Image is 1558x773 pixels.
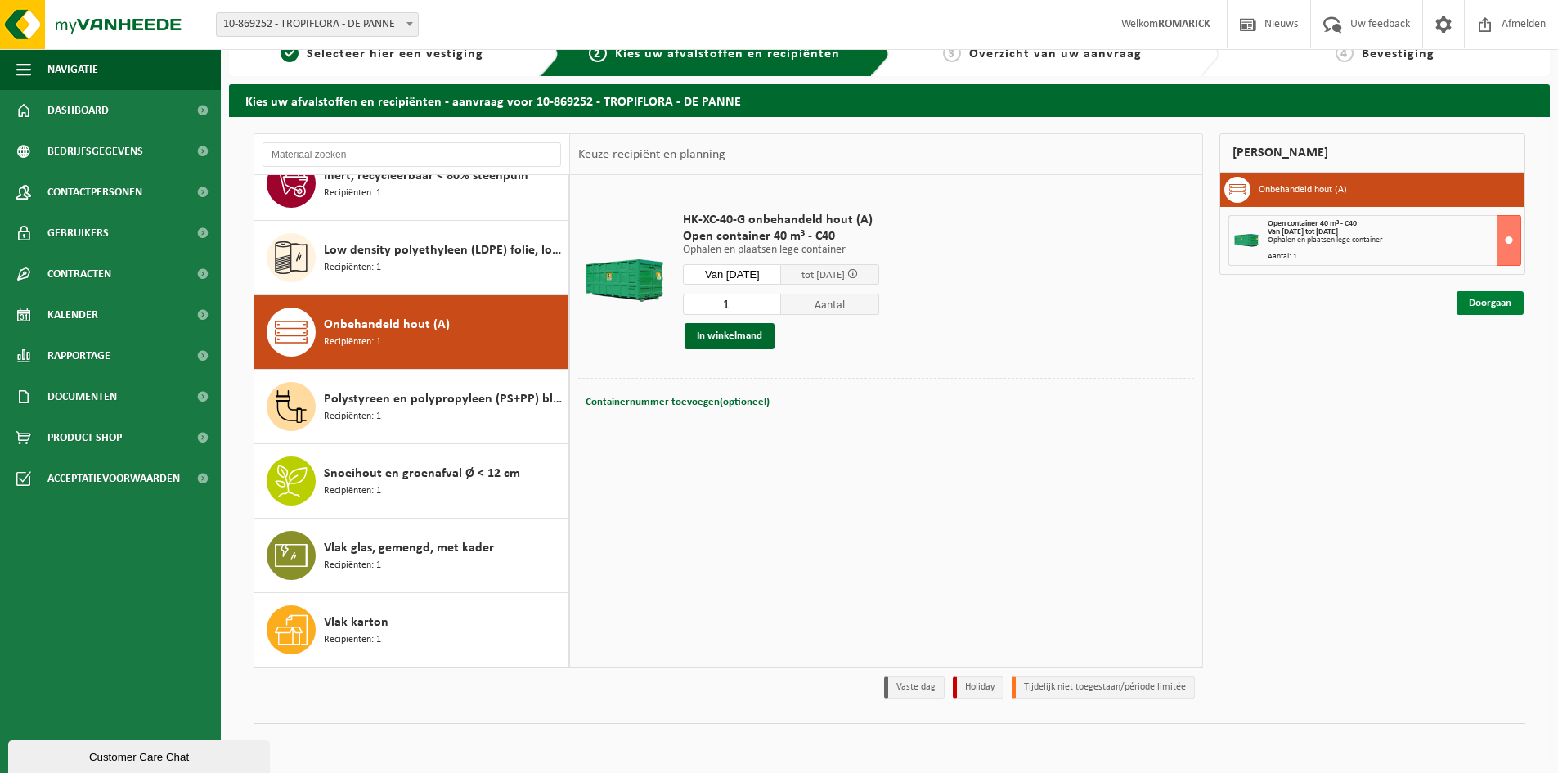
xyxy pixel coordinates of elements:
[47,376,117,417] span: Documenten
[47,417,122,458] span: Product Shop
[1457,291,1524,315] a: Doorgaan
[683,212,879,228] span: HK-XC-40-G onbehandeld hout (A)
[217,13,418,36] span: 10-869252 - TROPIFLORA - DE PANNE
[324,558,381,573] span: Recipiënten: 1
[324,240,564,260] span: Low density polyethyleen (LDPE) folie, los, naturel
[263,142,561,167] input: Materiaal zoeken
[324,538,494,558] span: Vlak glas, gemengd, met kader
[324,315,450,335] span: Onbehandeld hout (A)
[8,737,273,773] iframe: chat widget
[884,676,945,699] li: Vaste dag
[1012,676,1195,699] li: Tijdelijk niet toegestaan/période limitée
[589,44,607,62] span: 2
[237,44,527,64] a: 1Selecteer hier een vestiging
[254,370,569,444] button: Polystyreen en polypropyleen (PS+PP) bloempotten en plantentrays gemengd Recipiënten: 1
[47,254,111,294] span: Contracten
[1158,18,1210,30] strong: ROMARICK
[324,260,381,276] span: Recipiënten: 1
[324,186,381,201] span: Recipiënten: 1
[943,44,961,62] span: 3
[47,131,143,172] span: Bedrijfsgegevens
[47,90,109,131] span: Dashboard
[47,172,142,213] span: Contactpersonen
[1268,236,1520,245] div: Ophalen en plaatsen lege container
[1268,253,1520,261] div: Aantal: 1
[254,444,569,519] button: Snoeihout en groenafval Ø < 12 cm Recipiënten: 1
[307,47,483,61] span: Selecteer hier een vestiging
[254,146,569,221] button: Inert, recycleerbaar < 80% steenpuin Recipiënten: 1
[570,134,734,175] div: Keuze recipiënt en planning
[1268,219,1357,228] span: Open container 40 m³ - C40
[801,270,845,281] span: tot [DATE]
[683,245,879,256] p: Ophalen en plaatsen lege container
[324,409,381,425] span: Recipiënten: 1
[781,294,879,315] span: Aantal
[969,47,1142,61] span: Overzicht van uw aanvraag
[254,295,569,370] button: Onbehandeld hout (A) Recipiënten: 1
[47,49,98,90] span: Navigatie
[685,323,775,349] button: In winkelmand
[47,458,180,499] span: Acceptatievoorwaarden
[324,613,388,632] span: Vlak karton
[47,213,109,254] span: Gebruikers
[216,12,419,37] span: 10-869252 - TROPIFLORA - DE PANNE
[1362,47,1435,61] span: Bevestiging
[324,166,528,186] span: Inert, recycleerbaar < 80% steenpuin
[324,335,381,350] span: Recipiënten: 1
[47,335,110,376] span: Rapportage
[615,47,840,61] span: Kies uw afvalstoffen en recipiënten
[1219,133,1525,173] div: [PERSON_NAME]
[229,84,1550,116] h2: Kies uw afvalstoffen en recipiënten - aanvraag voor 10-869252 - TROPIFLORA - DE PANNE
[584,391,771,414] button: Containernummer toevoegen(optioneel)
[324,464,520,483] span: Snoeihout en groenafval Ø < 12 cm
[1336,44,1354,62] span: 4
[47,294,98,335] span: Kalender
[324,632,381,648] span: Recipiënten: 1
[683,264,781,285] input: Selecteer datum
[254,519,569,593] button: Vlak glas, gemengd, met kader Recipiënten: 1
[953,676,1003,699] li: Holiday
[254,221,569,295] button: Low density polyethyleen (LDPE) folie, los, naturel Recipiënten: 1
[1268,227,1338,236] strong: Van [DATE] tot [DATE]
[1259,177,1347,203] h3: Onbehandeld hout (A)
[324,483,381,499] span: Recipiënten: 1
[281,44,299,62] span: 1
[586,397,770,407] span: Containernummer toevoegen(optioneel)
[254,593,569,667] button: Vlak karton Recipiënten: 1
[683,228,879,245] span: Open container 40 m³ - C40
[324,389,564,409] span: Polystyreen en polypropyleen (PS+PP) bloempotten en plantentrays gemengd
